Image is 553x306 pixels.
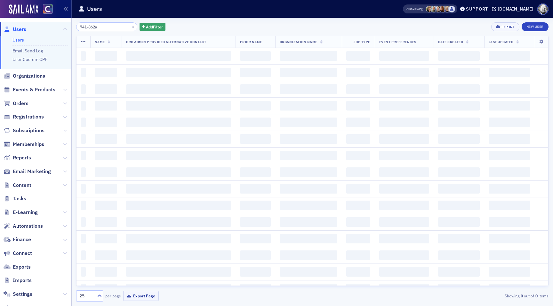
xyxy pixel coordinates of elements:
[489,267,530,277] span: ‌
[4,195,26,202] a: Tasks
[491,22,519,31] button: Export
[95,40,105,44] span: Name
[240,51,271,61] span: ‌
[105,293,121,299] label: per page
[4,250,32,257] a: Connect
[438,234,480,243] span: ‌
[95,267,117,277] span: ‌
[346,184,370,194] span: ‌
[240,118,271,127] span: ‌
[280,51,337,61] span: ‌
[379,217,429,227] span: ‌
[522,22,549,31] a: New User
[126,167,231,177] span: ‌
[438,217,480,227] span: ‌
[13,209,38,216] span: E-Learning
[438,250,480,260] span: ‌
[280,167,337,177] span: ‌
[95,68,117,77] span: ‌
[379,40,416,44] span: Event Preferences
[240,151,271,160] span: ‌
[280,201,337,210] span: ‌
[438,40,463,44] span: Date Created
[346,250,370,260] span: ‌
[126,134,231,144] span: ‌
[81,250,86,260] span: ‌
[240,84,271,94] span: ‌
[81,184,86,194] span: ‌
[4,86,55,93] a: Events & Products
[280,284,337,293] span: ‌
[126,184,231,194] span: ‌
[4,26,26,33] a: Users
[4,264,31,271] a: Exports
[13,154,31,161] span: Reports
[489,184,530,194] span: ‌
[81,234,86,243] span: ‌
[396,293,549,299] div: Showing out of items
[4,141,44,148] a: Memberships
[280,84,337,94] span: ‌
[438,51,480,61] span: ‌
[379,51,429,61] span: ‌
[9,4,38,15] img: SailAMX
[126,40,206,44] span: Org Admin Provided Alternative Contact
[240,40,262,44] span: Prior Name
[346,234,370,243] span: ‌
[379,267,429,277] span: ‌
[439,6,446,12] span: Sheila Duggan
[95,101,117,111] span: ‌
[95,51,117,61] span: ‌
[81,84,86,94] span: ‌
[4,209,38,216] a: E-Learning
[95,201,117,210] span: ‌
[12,37,24,43] a: Users
[489,151,530,160] span: ‌
[346,68,370,77] span: ‌
[126,101,231,111] span: ‌
[489,118,530,127] span: ‌
[346,51,370,61] span: ‌
[38,4,53,15] a: View Homepage
[346,167,370,177] span: ‌
[13,86,55,93] span: Events & Products
[379,284,429,293] span: ‌
[95,84,117,94] span: ‌
[13,291,32,298] span: Settings
[13,100,28,107] span: Orders
[140,23,166,31] button: AddFilter
[430,6,437,12] span: Derrol Moorhead
[126,250,231,260] span: ‌
[4,113,44,120] a: Registrations
[280,151,337,160] span: ‌
[126,51,231,61] span: ‌
[13,26,26,33] span: Users
[81,118,86,127] span: ‌
[489,134,530,144] span: ‌
[438,284,480,293] span: ‌
[13,236,31,243] span: Finance
[13,182,31,189] span: Content
[379,68,429,77] span: ‌
[126,118,231,127] span: ‌
[438,84,480,94] span: ‌
[534,293,539,299] strong: 0
[498,6,533,12] div: [DOMAIN_NAME]
[489,250,530,260] span: ‌
[126,267,231,277] span: ‌
[406,7,423,11] span: Viewing
[346,101,370,111] span: ‌
[280,267,337,277] span: ‌
[346,151,370,160] span: ‌
[13,277,32,284] span: Imports
[12,57,47,62] a: User Custom CPE
[126,234,231,243] span: ‌
[379,250,429,260] span: ‌
[13,264,31,271] span: Exports
[280,184,337,194] span: ‌
[537,4,549,15] span: Profile
[489,84,530,94] span: ‌
[240,184,271,194] span: ‌
[123,291,159,301] button: Export Page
